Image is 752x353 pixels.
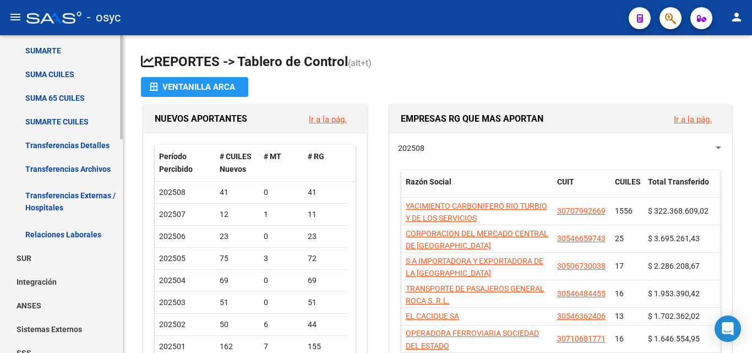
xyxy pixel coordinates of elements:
div: 69 [220,274,255,287]
div: 75 [220,252,255,265]
span: TRANSPORTE DE PASAJEROS GENERAL ROCA S. R.L. [406,284,544,306]
span: $ 322.368.609,02 [648,207,709,215]
span: 30546484455 [557,289,606,298]
datatable-header-cell: # MT [259,145,303,181]
span: $ 3.695.261,43 [648,234,700,243]
div: Open Intercom Messenger [715,316,741,342]
span: 30546659743 [557,234,606,243]
span: $ 1.646.554,95 [648,334,700,343]
span: 30506730038 [557,262,606,270]
a: Ir a la pág. [674,115,712,124]
div: 1 [264,208,299,221]
div: 41 [308,186,343,199]
span: Razón Social [406,177,451,186]
span: 202504 [159,276,186,285]
span: Período Percibido [159,152,193,173]
mat-icon: menu [9,10,22,24]
span: # CUILES Nuevos [220,152,252,173]
div: 6 [264,318,299,331]
span: 25 [615,234,624,243]
span: 202505 [159,254,186,263]
div: 69 [308,274,343,287]
datatable-header-cell: # CUILES Nuevos [215,145,259,181]
span: OPERADORA FERROVIARIA SOCIEDAD DEL ESTADO [406,329,539,350]
datatable-header-cell: Total Transferido [644,170,721,207]
button: Ir a la pág. [300,109,356,129]
datatable-header-cell: # RG [303,145,347,181]
span: 16 [615,334,624,343]
div: 72 [308,252,343,265]
datatable-header-cell: CUIT [553,170,611,207]
span: - osyc [87,6,121,30]
span: YACIMIENTO CARBONIFERO RIO TURBIO Y DE LOS SERVICIOS FERROPORTUARIOS CON TERMINALES EN [GEOGRAPHI... [406,202,547,260]
span: 202501 [159,342,186,351]
span: $ 1.953.390,42 [648,289,700,298]
span: CUIT [557,177,574,186]
div: 50 [220,318,255,331]
div: 41 [220,186,255,199]
mat-icon: person [730,10,743,24]
div: 11 [308,208,343,221]
span: 202508 [398,144,424,153]
span: (alt+t) [348,58,372,68]
span: 202506 [159,232,186,241]
div: 0 [264,230,299,243]
div: 0 [264,186,299,199]
div: 23 [220,230,255,243]
span: 202503 [159,298,186,307]
span: 202508 [159,188,186,197]
datatable-header-cell: Razón Social [401,170,553,207]
div: 51 [220,296,255,309]
div: 44 [308,318,343,331]
span: NUEVOS APORTANTES [155,113,247,124]
span: 30546362406 [557,312,606,321]
span: 1556 [615,207,633,215]
span: $ 2.286.208,67 [648,262,700,270]
span: # MT [264,152,281,161]
span: Total Transferido [648,177,709,186]
span: 202502 [159,320,186,329]
div: 0 [264,274,299,287]
span: CUILES [615,177,641,186]
span: EL CACIQUE SA [406,312,459,321]
div: 12 [220,208,255,221]
div: 51 [308,296,343,309]
span: $ 1.702.362,02 [648,312,700,321]
span: 16 [615,289,624,298]
span: 17 [615,262,624,270]
div: 7 [264,340,299,353]
div: 162 [220,340,255,353]
h1: REPORTES -> Tablero de Control [141,53,734,72]
span: 202507 [159,210,186,219]
div: 3 [264,252,299,265]
datatable-header-cell: CUILES [611,170,644,207]
span: EMPRESAS RG QUE MAS APORTAN [401,113,543,124]
button: Ir a la pág. [665,109,721,129]
div: Ventanilla ARCA [150,77,239,97]
span: # RG [308,152,324,161]
span: S A IMPORTADORA Y EXPORTADORA DE LA [GEOGRAPHIC_DATA] [406,257,543,278]
span: 30707992669 [557,207,606,215]
span: CORPORACION DEL MERCADO CENTRAL DE [GEOGRAPHIC_DATA] [406,229,548,251]
span: 13 [615,312,624,321]
div: 23 [308,230,343,243]
button: Ventanilla ARCA [141,77,248,97]
datatable-header-cell: Período Percibido [155,145,215,181]
div: 0 [264,296,299,309]
a: Ir a la pág. [309,115,347,124]
div: 155 [308,340,343,353]
span: 30710681771 [557,334,606,343]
